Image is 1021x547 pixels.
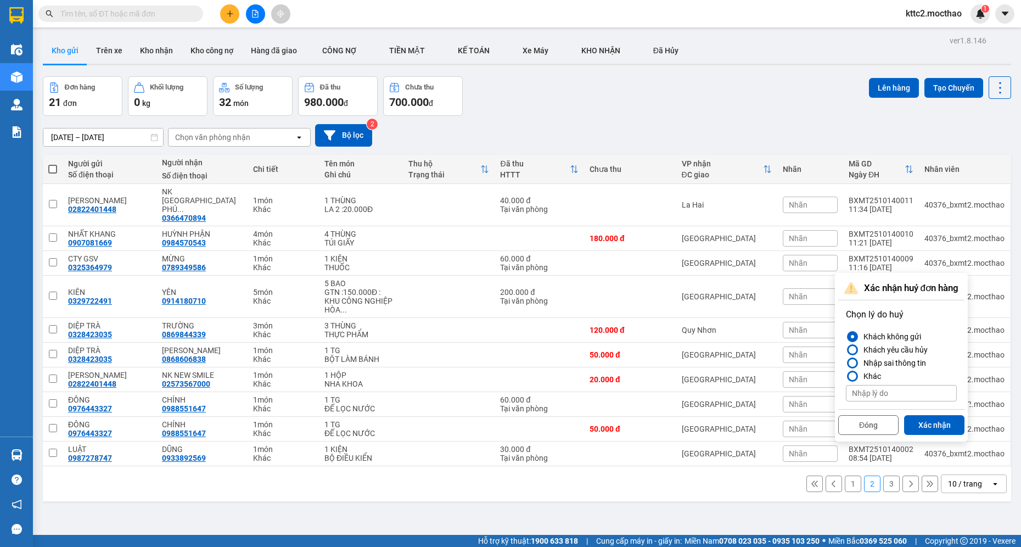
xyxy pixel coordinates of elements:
div: BXMT2510140010 [849,230,913,238]
div: HUỲNH PHẬN [162,230,242,238]
div: THUỐC [324,263,397,272]
div: Khác [253,205,313,214]
span: 700.000 [389,96,429,109]
span: Nhãn [789,259,807,267]
div: Nhãn [783,165,838,174]
div: Trạng thái [408,170,481,179]
div: Tại văn phòng [500,404,579,413]
span: đ [429,99,433,108]
button: Tạo Chuyến [924,78,983,98]
div: 0976443327 [68,429,112,438]
strong: 0369 525 060 [860,537,907,545]
div: 0868606838 [162,355,206,364]
div: Nhân viên [924,165,1005,174]
div: Đã thu [500,159,570,168]
div: Tại văn phòng [500,205,579,214]
div: GTN :150.000Đ : KHU CÔNG NGHIỆP HÒA HIỆP 1 ,P HÒA HIỆP 1, [324,288,397,314]
div: Tên món [324,159,397,168]
button: Đơn hàng21đơn [43,76,122,116]
div: [GEOGRAPHIC_DATA] [682,292,772,301]
div: Số điện thoại [162,171,242,180]
div: TÚI GIẤY [324,238,397,247]
button: Khối lượng0kg [128,76,207,116]
div: Tại văn phòng [500,297,579,305]
div: 0933892569 [162,454,206,462]
th: Toggle SortBy [403,155,495,184]
div: 1 KIỆN [324,254,397,263]
div: BXMT2510140002 [849,445,913,454]
span: KHO NHẬN [581,46,620,55]
div: 5 món [253,288,313,297]
div: Chưa thu [590,165,671,174]
span: món [233,99,249,108]
div: Khách không gửi [859,330,921,343]
div: 1 món [253,254,313,263]
div: Số lượng [235,83,263,91]
button: Lên hàng [869,78,919,98]
div: 0987278747 [68,454,112,462]
button: Trên xe [87,37,131,64]
span: đ [344,99,348,108]
div: 60.000 đ [500,254,579,263]
div: 1 món [253,445,313,454]
div: Khác [253,404,313,413]
strong: 0708 023 035 - 0935 103 250 [719,537,820,545]
div: LUẬT [68,445,151,454]
div: 1 món [253,196,313,205]
th: Toggle SortBy [843,155,919,184]
div: 02822401448 [68,379,116,388]
button: 3 [883,476,900,492]
div: Nhập sai thông tin [859,356,926,370]
div: BXMT2510140011 [849,196,913,205]
div: Khách yêu cầu hủy [859,343,928,356]
div: ĐÔNG [68,420,151,429]
img: warehouse-icon [11,71,23,83]
div: 0328423035 [68,355,112,364]
span: 980.000 [304,96,344,109]
div: Mã GD [849,159,905,168]
span: Nhãn [789,200,807,209]
span: kg [142,99,150,108]
div: Xác nhận huỷ đơn hàng [838,276,964,300]
th: Toggle SortBy [495,155,584,184]
div: [GEOGRAPHIC_DATA] [682,449,772,458]
th: Toggle SortBy [676,155,777,184]
div: 0988551647 [162,429,206,438]
div: 50.000 đ [590,425,671,433]
span: 0 [134,96,140,109]
div: Khác [253,238,313,247]
div: 0366470894 [162,214,206,222]
div: Đã thu [320,83,340,91]
span: Nhãn [789,350,807,359]
button: Số lượng32món [213,76,293,116]
div: La Hai [682,200,772,209]
div: 0988551647 [162,404,206,413]
span: search [46,10,53,18]
div: DIỆP TRÀ [68,346,151,355]
div: LA 2 :20.000Đ [324,205,397,214]
button: caret-down [995,4,1014,24]
div: DŨNG [162,445,242,454]
div: CHÍNH [162,420,242,429]
div: [GEOGRAPHIC_DATA] [682,234,772,243]
span: KẾ TOÁN [458,46,490,55]
span: 1 [983,5,987,13]
div: 1 món [253,371,313,379]
input: Select a date range. [43,129,163,146]
div: 1 HỘP [324,371,397,379]
div: [GEOGRAPHIC_DATA] [682,259,772,267]
button: Kho công nợ [182,37,242,64]
div: 0907081669 [68,238,112,247]
span: TIỀN MẶT [389,46,425,55]
div: 0325364979 [68,263,112,272]
div: Khác [253,330,313,339]
input: Nhập lý do [846,385,957,401]
span: Nhãn [789,326,807,334]
div: NGUYỄN CƯỜNG [162,346,242,355]
span: kttc2.mocthao [897,7,970,20]
div: 1 TG [324,420,397,429]
div: 40.000 đ [500,196,579,205]
div: 40376_bxmt2.mocthao [924,259,1005,267]
div: 180.000 đ [590,234,671,243]
div: 1 món [253,395,313,404]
